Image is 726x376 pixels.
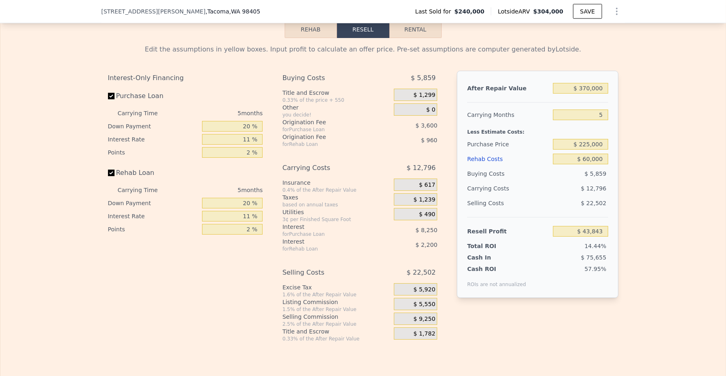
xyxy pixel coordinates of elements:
[101,7,206,16] span: [STREET_ADDRESS][PERSON_NAME]
[416,242,437,248] span: $ 2,200
[285,21,337,38] button: Rehab
[282,327,391,336] div: Title and Escrow
[584,266,606,272] span: 57.95%
[414,316,435,323] span: $ 9,250
[282,141,373,148] div: for Rehab Loan
[108,210,199,223] div: Interest Rate
[467,137,550,152] div: Purchase Price
[467,122,608,137] div: Less Estimate Costs:
[282,313,391,321] div: Selling Commission
[407,161,436,175] span: $ 12,796
[282,187,391,193] div: 0.4% of the After Repair Value
[467,152,550,166] div: Rehab Costs
[108,133,199,146] div: Interest Rate
[467,224,550,239] div: Resell Profit
[282,237,373,246] div: Interest
[108,120,199,133] div: Down Payment
[108,197,199,210] div: Down Payment
[454,7,485,16] span: $240,000
[118,107,171,120] div: Carrying Time
[573,4,602,19] button: SAVE
[108,93,115,99] input: Purchase Loan
[282,133,373,141] div: Origination Fee
[108,71,263,85] div: Interest-Only Financing
[118,184,171,197] div: Carrying Time
[206,7,261,16] span: , Tacoma
[533,8,564,15] span: $304,000
[108,170,115,176] input: Rehab Loan
[426,106,435,114] span: $ 0
[282,223,373,231] div: Interest
[389,21,442,38] button: Rental
[581,185,606,192] span: $ 12,796
[282,306,391,313] div: 1.5% of the After Repair Value
[467,273,526,288] div: ROIs are not annualized
[282,118,373,126] div: Origination Fee
[414,196,435,204] span: $ 1,239
[581,254,606,261] span: $ 75,655
[584,170,606,177] span: $ 5,859
[419,211,435,218] span: $ 490
[414,330,435,338] span: $ 1,782
[282,97,391,103] div: 0.33% of the price + 550
[229,8,260,15] span: , WA 98405
[108,146,199,159] div: Points
[282,216,391,223] div: 3¢ per Finished Square Foot
[282,193,391,201] div: Taxes
[282,298,391,306] div: Listing Commission
[174,184,263,197] div: 5 months
[415,7,454,16] span: Last Sold for
[108,89,199,103] label: Purchase Loan
[282,126,373,133] div: for Purchase Loan
[416,227,437,233] span: $ 8,250
[467,265,526,273] div: Cash ROI
[411,71,436,85] span: $ 5,859
[282,231,373,237] div: for Purchase Loan
[282,283,391,291] div: Excise Tax
[282,208,391,216] div: Utilities
[467,253,518,262] div: Cash In
[282,179,391,187] div: Insurance
[414,301,435,308] span: $ 5,550
[416,122,437,129] span: $ 3,600
[414,92,435,99] span: $ 1,299
[467,196,550,210] div: Selling Costs
[108,166,199,180] label: Rehab Loan
[174,107,263,120] div: 5 months
[282,71,373,85] div: Buying Costs
[467,242,518,250] div: Total ROI
[584,243,606,249] span: 14.44%
[282,321,391,327] div: 2.5% of the After Repair Value
[282,336,391,342] div: 0.33% of the After Repair Value
[407,265,436,280] span: $ 22,502
[108,45,618,54] div: Edit the assumptions in yellow boxes. Input profit to calculate an offer price. Pre-set assumptio...
[282,103,391,112] div: Other
[282,89,391,97] div: Title and Escrow
[419,181,435,189] span: $ 617
[467,81,550,96] div: After Repair Value
[498,7,533,16] span: Lotside ARV
[467,166,550,181] div: Buying Costs
[337,21,389,38] button: Resell
[467,107,550,122] div: Carrying Months
[467,181,518,196] div: Carrying Costs
[282,246,373,252] div: for Rehab Loan
[581,200,606,206] span: $ 22,502
[282,112,391,118] div: you decide!
[282,265,373,280] div: Selling Costs
[609,3,625,20] button: Show Options
[282,201,391,208] div: based on annual taxes
[414,286,435,293] span: $ 5,920
[108,223,199,236] div: Points
[282,161,373,175] div: Carrying Costs
[282,291,391,298] div: 1.6% of the After Repair Value
[421,137,437,143] span: $ 960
